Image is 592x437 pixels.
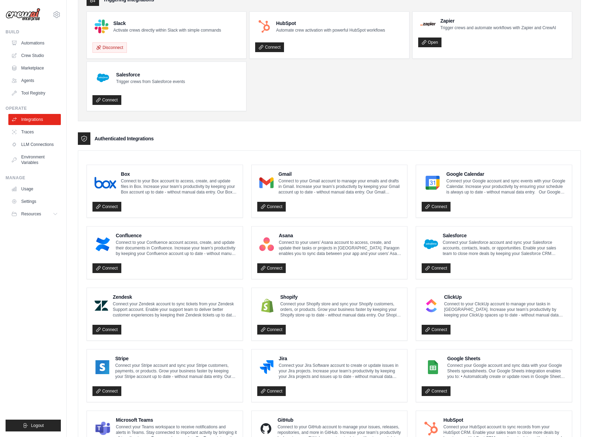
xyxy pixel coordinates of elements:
div: Build [6,29,61,35]
a: LLM Connections [8,139,61,150]
h4: Salesforce [443,232,566,239]
p: Connect to your Confluence account access, create, and update their documents in Confluence. Incr... [116,240,237,256]
h4: Slack [113,20,221,27]
p: Connect your Shopify store and sync your Shopify customers, orders, or products. Grow your busine... [280,301,402,318]
img: Shopify Logo [259,299,276,313]
a: Connect [92,202,121,212]
h4: Zapier [440,17,556,24]
h4: ClickUp [444,294,566,300]
img: GitHub Logo [259,422,273,436]
p: Trigger crews and automate workflows with Zapier and CrewAI [440,25,556,31]
img: Asana Logo [259,237,274,251]
h4: HubSpot [444,417,566,423]
p: Connect your Salesforce account and sync your Salesforce accounts, contacts, leads, or opportunit... [443,240,566,256]
img: Microsoft Teams Logo [95,422,111,436]
img: Gmail Logo [259,176,274,190]
a: Connect [255,42,284,52]
a: Connect [257,263,286,273]
img: Zapier Logo [420,22,436,26]
a: Crew Studio [8,50,61,61]
h4: Shopify [280,294,402,300]
h4: Gmail [278,171,402,178]
h4: Google Calendar [446,171,566,178]
h4: Stripe [115,355,237,362]
p: Connect your Google account and sync data with your Google Sheets spreadsheets. Our Google Sheets... [447,363,566,379]
img: Zendesk Logo [95,299,108,313]
a: Open [418,38,441,47]
img: HubSpot Logo [257,19,271,33]
h4: GitHub [277,417,402,423]
a: Connect [422,263,451,273]
p: Connect to your Gmail account to manage your emails and drafts in Gmail. Increase your team’s pro... [278,178,402,195]
a: Usage [8,183,61,195]
h4: Confluence [116,232,237,239]
img: Logo [6,8,40,21]
h4: Asana [279,232,402,239]
p: Connect your Zendesk account to sync tickets from your Zendesk Support account. Enable your suppo... [113,301,237,318]
img: HubSpot Logo [424,422,438,436]
button: Logout [6,420,61,431]
img: Google Sheets Logo [424,360,442,374]
a: Marketplace [8,63,61,74]
button: Disconnect [92,42,127,53]
img: Salesforce Logo [95,69,111,86]
img: Box Logo [95,176,116,190]
a: Connect [257,325,286,335]
div: Manage [6,175,61,181]
h4: Microsoft Teams [116,417,237,423]
img: ClickUp Logo [424,299,439,313]
a: Connect [257,202,286,212]
h4: Zendesk [113,294,237,300]
img: Salesforce Logo [424,237,438,251]
a: Connect [92,325,121,335]
p: Activate crews directly within Slack with simple commands [113,27,221,33]
h3: Authenticated Integrations [95,135,154,142]
a: Connect [92,386,121,396]
h4: Salesforce [116,71,185,78]
a: Connect [422,325,451,335]
a: Connect [92,263,121,273]
a: Connect [92,95,121,105]
p: Connect to your ClickUp account to manage your tasks in [GEOGRAPHIC_DATA]. Increase your team’s p... [444,301,566,318]
a: Connect [422,202,451,212]
h4: Google Sheets [447,355,566,362]
img: Jira Logo [259,360,274,374]
img: Confluence Logo [95,237,111,251]
p: Connect to your Box account to access, create, and update files in Box. Increase your team’s prod... [121,178,237,195]
p: Trigger crews from Salesforce events [116,79,185,84]
a: Environment Variables [8,151,61,168]
img: Google Calendar Logo [424,176,441,190]
a: Tool Registry [8,88,61,99]
h4: Box [121,171,237,178]
p: Connect to your users’ Asana account to access, create, and update their tasks or projects in [GE... [279,240,402,256]
span: Logout [31,423,44,428]
img: Stripe Logo [95,360,110,374]
a: Traces [8,126,61,138]
a: Integrations [8,114,61,125]
a: Agents [8,75,61,86]
p: Connect your Jira Software account to create or update issues in your Jira projects. Increase you... [279,363,402,379]
a: Connect [422,386,451,396]
div: Operate [6,106,61,111]
a: Connect [257,386,286,396]
a: Automations [8,38,61,49]
button: Resources [8,208,61,220]
img: Slack Logo [95,19,108,33]
span: Resources [21,211,41,217]
p: Connect your Google account and sync events with your Google Calendar. Increase your productivity... [446,178,566,195]
p: Connect your Stripe account and sync your Stripe customers, payments, or products. Grow your busi... [115,363,237,379]
a: Settings [8,196,61,207]
p: Automate crew activation with powerful HubSpot workflows [276,27,385,33]
h4: Jira [279,355,402,362]
h4: HubSpot [276,20,385,27]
